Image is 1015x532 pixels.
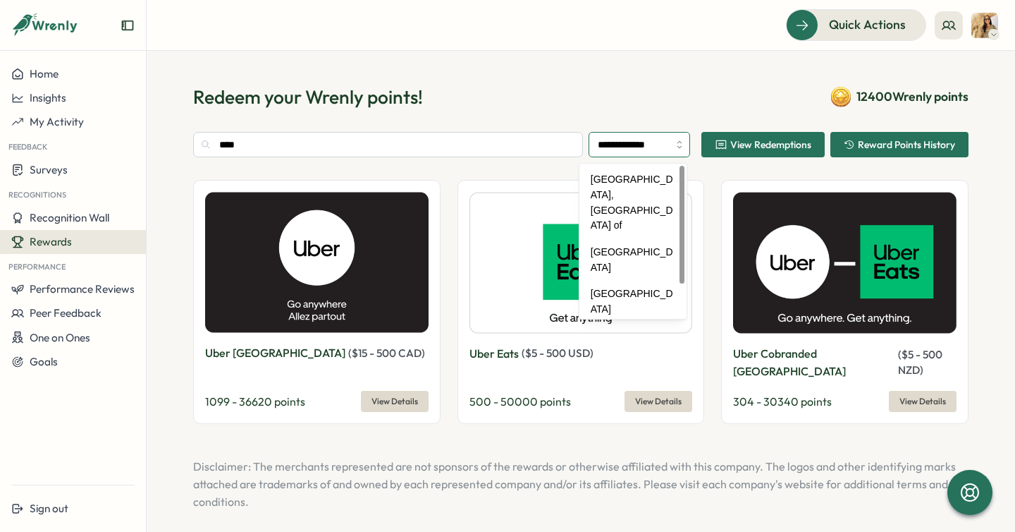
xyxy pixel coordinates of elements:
div: [GEOGRAPHIC_DATA] [582,239,684,281]
span: Performance Reviews [30,282,135,296]
span: My Activity [30,115,84,128]
span: View Redemptions [730,140,811,150]
img: Antonella Guidoccio [971,12,998,39]
span: View Details [899,392,946,411]
img: Uber Cobranded New Zealand [733,192,956,334]
span: Recognition Wall [30,211,109,224]
span: Peer Feedback [30,306,101,320]
button: Quick Actions [786,9,926,40]
span: Surveys [30,163,68,176]
span: ( $ 5 - 500 USD ) [522,346,593,360]
button: View Details [625,391,692,412]
span: View Details [635,392,682,411]
button: View Redemptions [701,132,825,157]
span: 304 - 30340 points [733,394,832,409]
button: View Details [889,391,956,412]
button: Reward Points History [830,132,968,157]
p: Uber Eats [469,345,519,363]
span: Insights [30,91,66,104]
div: [GEOGRAPHIC_DATA] [582,281,684,322]
button: Expand sidebar [121,18,135,32]
span: Home [30,67,59,80]
img: Uber Canada [205,192,429,333]
span: Rewards [30,235,72,248]
p: Uber Cobranded [GEOGRAPHIC_DATA] [733,345,895,380]
span: 500 - 50000 points [469,394,571,409]
span: Sign out [30,502,68,515]
span: ( $ 15 - 500 CAD ) [348,346,425,360]
span: View Details [371,392,418,411]
div: [GEOGRAPHIC_DATA], [GEOGRAPHIC_DATA] of [582,167,684,239]
button: View Details [361,391,429,412]
p: Uber [GEOGRAPHIC_DATA] [205,344,345,362]
span: Goals [30,355,58,368]
span: 12400 Wrenly points [856,87,968,106]
span: 1099 - 36620 points [205,394,305,409]
span: Quick Actions [829,16,906,34]
span: Reward Points History [858,140,955,150]
span: ( $ 5 - 500 NZD ) [898,348,942,377]
p: Disclaimer: The merchants represented are not sponsors of the rewards or otherwise affiliated wit... [193,458,968,510]
span: One on Ones [30,331,90,344]
img: Uber Eats [469,192,693,334]
h1: Redeem your Wrenly points! [193,85,423,109]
